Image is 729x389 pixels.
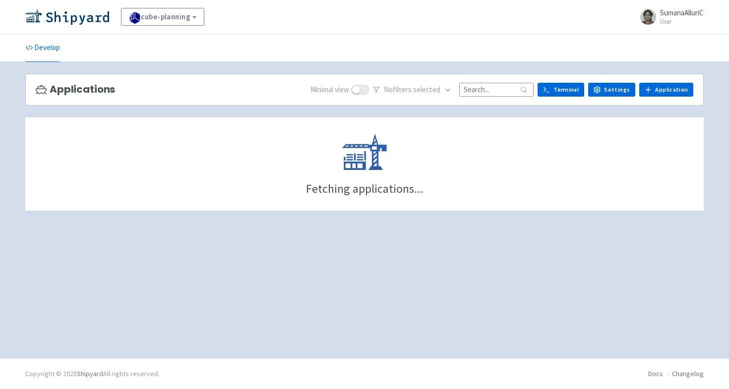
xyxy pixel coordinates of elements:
input: Search... [459,83,534,96]
span: Minimal view [310,84,349,96]
a: Settings [588,83,635,97]
span: selected [413,85,440,94]
a: Develop [25,34,60,62]
a: cube-planning [121,8,204,26]
a: SumanaAlluriC User [634,9,704,25]
a: Changelog [672,369,704,378]
span: No filter s [384,84,440,96]
a: Shipyard [77,369,103,378]
h3: Applications [36,84,115,95]
span: SumanaAlluriC [660,8,704,17]
a: Application [639,83,693,97]
img: Shipyard logo [25,9,109,25]
a: Docs [648,369,663,378]
div: Fetching applications... [306,183,423,195]
small: User [660,18,704,25]
div: Copyright © 2025 All rights reserved. [25,369,160,379]
a: Terminal [538,83,584,97]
